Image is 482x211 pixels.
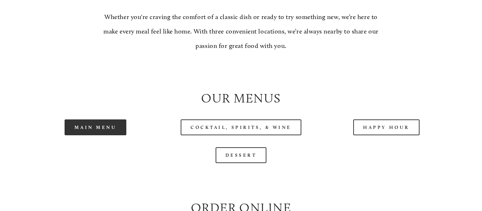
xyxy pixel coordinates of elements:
[216,147,267,163] a: Dessert
[353,119,420,135] a: Happy Hour
[181,119,301,135] a: Cocktail, Spirits, & Wine
[65,119,126,135] a: Main Menu
[29,89,453,107] h2: Our Menus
